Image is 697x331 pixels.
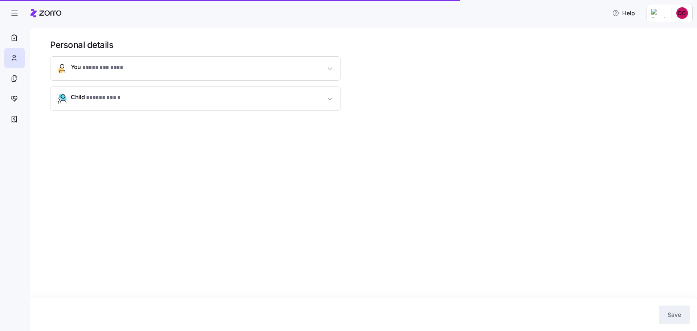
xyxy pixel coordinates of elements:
[676,7,688,19] img: 9753d02e1ca60c229b7df81c5df8ddcc
[606,6,641,20] button: Help
[612,9,635,17] span: Help
[659,306,690,324] button: Save
[651,9,666,17] img: Employer logo
[71,93,127,105] span: Child
[50,39,687,51] h1: Personal details
[71,62,131,74] span: You
[668,310,681,319] span: Save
